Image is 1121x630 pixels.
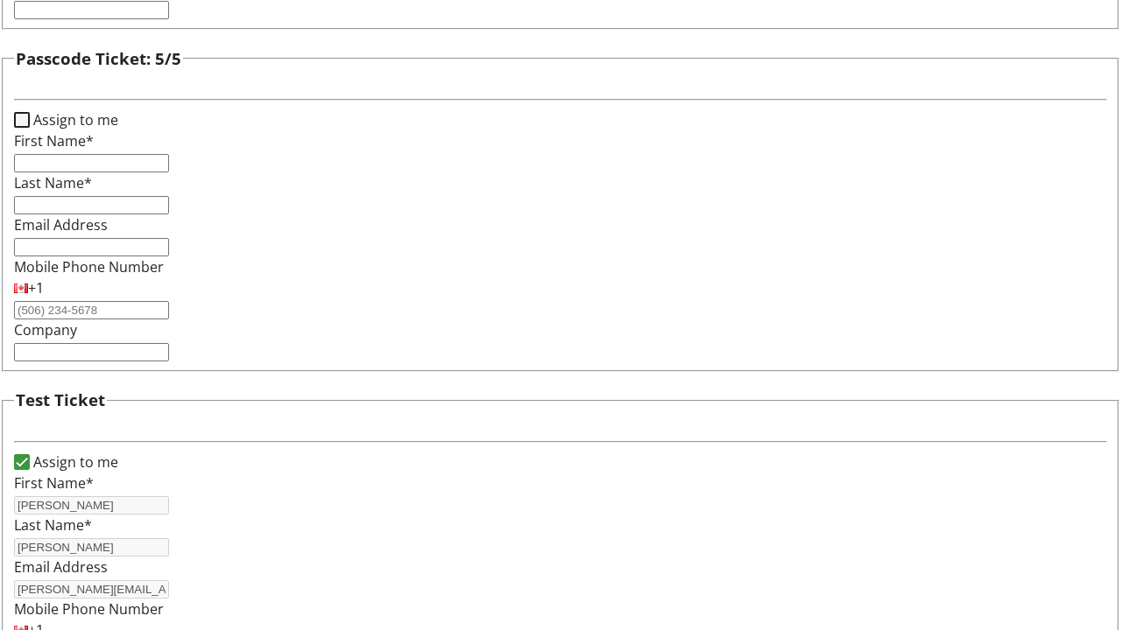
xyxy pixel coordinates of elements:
label: Last Name* [14,173,92,192]
label: Assign to me [30,451,118,472]
label: Last Name* [14,515,92,535]
label: First Name* [14,131,94,150]
input: (506) 234-5678 [14,301,169,319]
label: Mobile Phone Number [14,599,164,619]
label: Company [14,320,77,339]
label: Email Address [14,557,108,577]
label: Assign to me [30,109,118,130]
label: First Name* [14,473,94,493]
h3: Passcode Ticket: 5/5 [16,46,181,71]
h3: Test Ticket [16,388,105,412]
label: Email Address [14,215,108,234]
label: Mobile Phone Number [14,257,164,276]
